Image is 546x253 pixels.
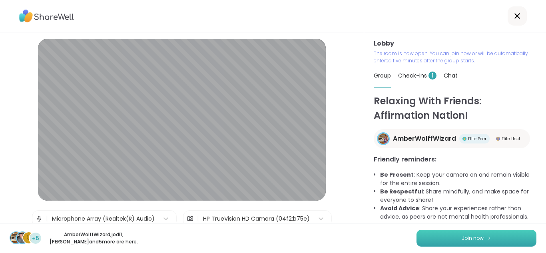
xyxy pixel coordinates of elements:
[393,134,456,143] span: AmberWolffWizard
[468,136,486,142] span: Elite Peer
[32,234,39,243] span: +5
[502,136,520,142] span: Elite Host
[428,72,436,80] span: 1
[26,233,32,243] span: C
[416,230,536,247] button: Join now
[374,50,536,64] p: The room is now open. You can join now or will be automatically entered five minutes after the gr...
[197,211,199,227] span: |
[374,39,536,48] h3: Lobby
[203,215,310,223] div: HP TrueVision HD Camera (04f2:b75e)
[17,232,28,243] img: jodi1
[46,211,48,227] span: |
[10,232,22,243] img: AmberWolffWizard
[19,7,74,25] img: ShareWell Logo
[36,211,43,227] img: Microphone
[380,171,536,187] li: : Keep your camera on and remain visible for the entire session.
[380,187,423,195] b: Be Respectful
[380,204,536,221] li: : Share your experiences rather than advice, as peers are not mental health professionals.
[444,72,458,80] span: Chat
[374,155,536,164] h3: Friendly reminders:
[380,171,414,179] b: Be Present
[398,72,436,80] span: Check-ins
[52,215,155,223] div: Microphone Array (Realtek(R) Audio)
[380,187,536,204] li: : Share mindfully, and make space for everyone to share!
[487,236,492,240] img: ShareWell Logomark
[49,231,138,245] p: AmberWolffWizard , jodi1 , [PERSON_NAME] and 5 more are here.
[462,235,484,242] span: Join now
[187,211,194,227] img: Camera
[374,94,536,123] h1: Relaxing With Friends: Affirmation Nation!
[496,137,500,141] img: Elite Host
[378,133,389,144] img: AmberWolffWizard
[380,204,419,212] b: Avoid Advice
[374,129,530,148] a: AmberWolffWizardAmberWolffWizardElite PeerElite PeerElite HostElite Host
[374,72,391,80] span: Group
[462,137,466,141] img: Elite Peer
